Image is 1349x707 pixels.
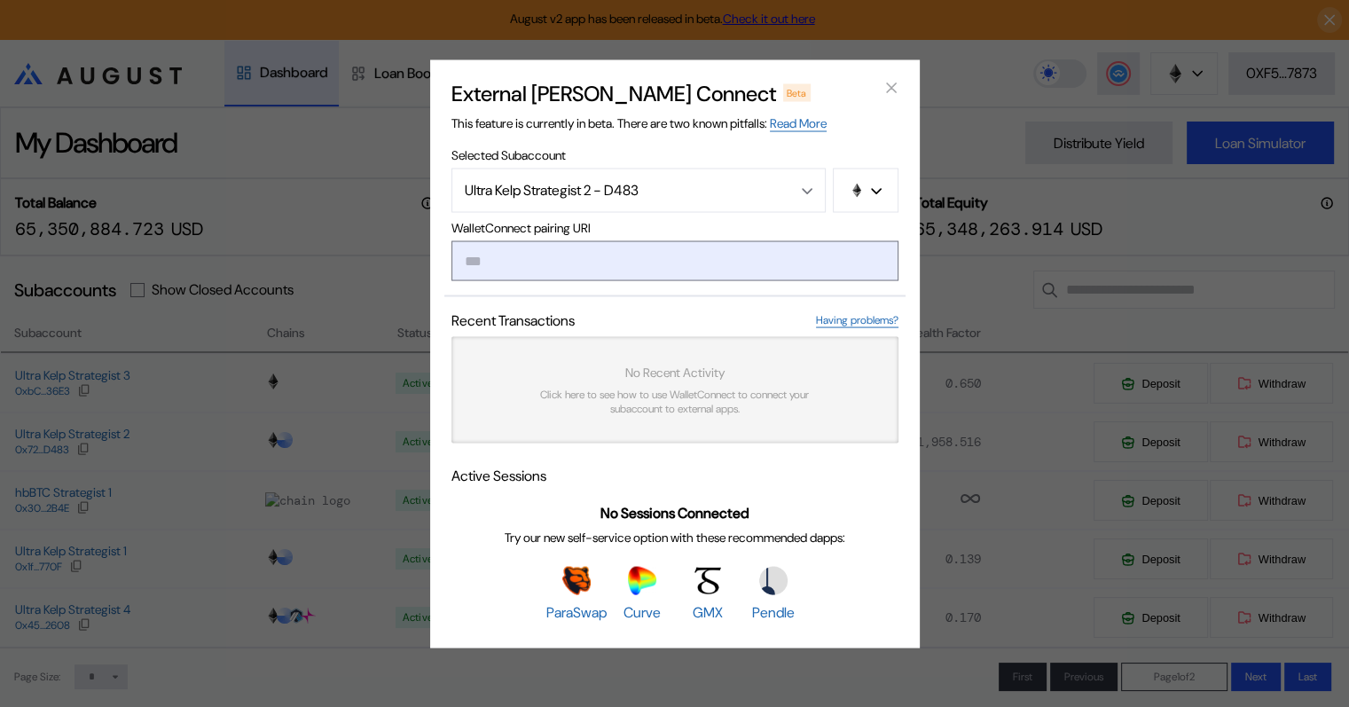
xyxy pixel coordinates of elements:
a: PendlePendle [743,567,804,622]
img: chain logo [850,183,864,197]
a: No Recent ActivityClick here to see how to use WalletConnect to connect your subaccount to extern... [451,336,898,443]
img: Pendle [759,567,788,595]
a: Read More [770,114,827,131]
span: Selected Subaccount [451,146,898,162]
button: close modal [877,74,906,102]
div: Ultra Kelp Strategist 2 - D483 [465,181,774,200]
img: Curve [628,567,656,595]
span: Active Sessions [451,466,546,484]
span: Pendle [752,603,795,622]
button: Open menu [451,168,826,212]
button: chain logo [833,168,898,212]
span: GMX [693,603,723,622]
a: CurveCurve [612,567,672,622]
span: This feature is currently in beta. There are two known pitfalls: [451,114,827,131]
span: No Recent Activity [625,364,725,380]
span: Click here to see how to use WalletConnect to connect your subaccount to external apps. [522,387,827,415]
span: Recent Transactions [451,310,575,329]
div: Beta [783,83,812,101]
img: ParaSwap [562,567,591,595]
a: GMXGMX [678,567,738,622]
span: Curve [624,603,661,622]
img: GMX [694,567,722,595]
a: Having problems? [816,312,898,327]
span: Try our new self-service option with these recommended dapps: [505,530,845,546]
span: WalletConnect pairing URI [451,219,898,235]
a: ParaSwapParaSwap [546,567,607,622]
h2: External [PERSON_NAME] Connect [451,79,776,106]
span: ParaSwap [546,603,607,622]
span: No Sessions Connected [600,504,749,522]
